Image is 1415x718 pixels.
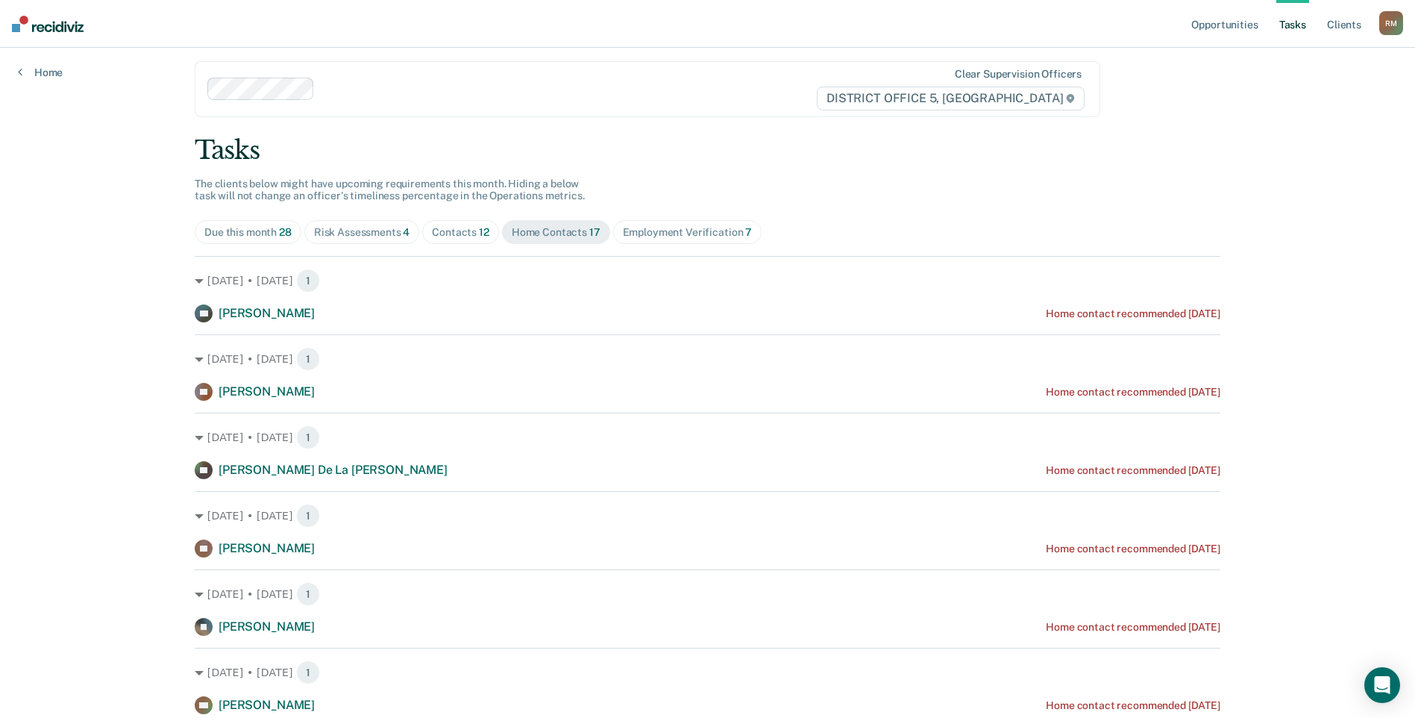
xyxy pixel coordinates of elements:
div: R M [1379,11,1403,35]
span: 17 [589,226,600,238]
div: Home contact recommended [DATE] [1046,308,1220,320]
div: [DATE] • [DATE] 1 [195,269,1220,293]
span: 1 [296,425,320,449]
div: Open Intercom Messenger [1364,667,1400,703]
div: Contacts [432,226,489,239]
span: 4 [403,226,410,238]
span: [PERSON_NAME] [219,541,315,555]
span: 1 [296,504,320,528]
div: Due this month [204,226,292,239]
div: Home Contacts [512,226,600,239]
div: Clear supervision officers [955,68,1082,81]
span: The clients below might have upcoming requirements this month. Hiding a below task will not chang... [195,178,585,202]
span: [PERSON_NAME] De La [PERSON_NAME] [219,463,448,477]
span: [PERSON_NAME] [219,384,315,399]
span: DISTRICT OFFICE 5, [GEOGRAPHIC_DATA] [817,87,1085,110]
div: [DATE] • [DATE] 1 [195,661,1220,684]
span: [PERSON_NAME] [219,306,315,320]
span: 28 [279,226,292,238]
span: 12 [479,226,489,238]
span: 1 [296,269,320,293]
div: Tasks [195,135,1220,166]
span: 1 [296,661,320,684]
div: Home contact recommended [DATE] [1046,464,1220,477]
span: 1 [296,347,320,371]
span: 1 [296,582,320,606]
div: [DATE] • [DATE] 1 [195,425,1220,449]
span: 7 [745,226,752,238]
div: Employment Verification [623,226,753,239]
button: RM [1379,11,1403,35]
a: Home [18,66,63,79]
span: [PERSON_NAME] [219,619,315,634]
div: Home contact recommended [DATE] [1046,543,1220,555]
div: Home contact recommended [DATE] [1046,699,1220,712]
span: [PERSON_NAME] [219,698,315,712]
div: [DATE] • [DATE] 1 [195,504,1220,528]
div: Risk Assessments [314,226,410,239]
div: [DATE] • [DATE] 1 [195,582,1220,606]
img: Recidiviz [12,16,84,32]
div: Home contact recommended [DATE] [1046,621,1220,634]
div: Home contact recommended [DATE] [1046,386,1220,399]
div: [DATE] • [DATE] 1 [195,347,1220,371]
